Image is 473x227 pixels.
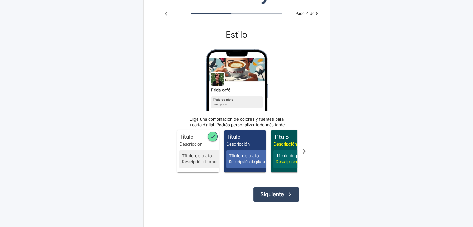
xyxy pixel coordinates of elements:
[179,133,219,141] span: Título
[276,159,314,164] span: Descripción de plato
[160,8,172,20] button: Paso anterior
[182,159,220,164] span: Descripción de plato
[179,141,219,147] span: Descripción
[177,130,219,172] button: Fondo blanco por defecto
[182,152,220,159] span: Título de plato
[276,152,314,159] span: Título de plato
[273,133,313,141] span: Título
[226,141,266,147] span: Descripción
[206,49,268,176] img: Marco de teléfono
[297,145,311,158] button: Scroll a la derecha
[271,130,313,172] button: verde botanico
[271,130,313,172] span: Vista previa de carta verde botanico
[229,152,267,159] span: Título de plato
[224,130,266,172] span: Vista previa de carta azul sardine
[206,49,268,111] div: Vista previa
[177,130,219,172] span: Vista previa de carta Fondo blanco por defecto
[174,30,299,39] h3: Estilo
[224,130,266,172] button: azul sardine
[208,132,218,141] span: Seleccionado
[229,159,267,164] span: Descripción de plato
[174,116,299,128] p: Elige una combinación de colores y fuentes para tu carta digital. Podrás personalizar todo más ta...
[292,11,322,17] span: Paso 4 de 8
[226,133,266,141] span: Título
[253,187,299,202] button: Siguiente
[273,141,313,147] span: Descripción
